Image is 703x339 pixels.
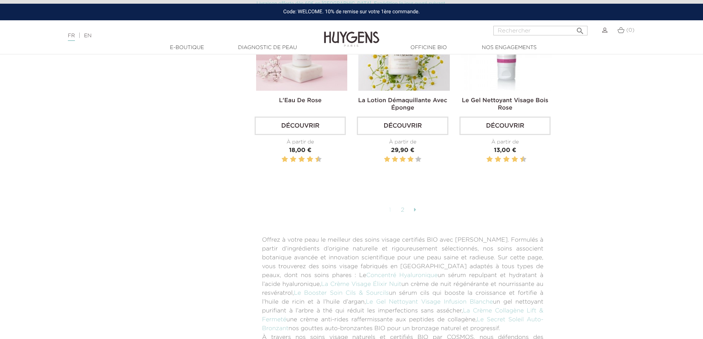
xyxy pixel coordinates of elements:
[300,155,303,164] label: 6
[38,44,57,48] div: Domaine
[513,155,517,164] label: 8
[358,98,447,111] a: La Lotion Démaquillante Avec Éponge
[317,155,320,164] label: 10
[306,155,307,164] label: 7
[493,26,587,35] input: Rechercher
[510,155,511,164] label: 7
[262,308,544,323] a: La Crème Collagène Lift & Fermeté
[626,28,634,33] span: (0)
[150,44,224,52] a: E-Boutique
[502,155,503,164] label: 5
[459,138,551,146] div: À partir de
[494,148,516,153] span: 13,00 €
[92,44,113,48] div: Mots-clés
[262,317,544,332] a: Le Secret Soleil Auto-Bronzant
[366,299,493,305] a: Le Gel Nettoyant Visage Infusion Blanche
[400,155,406,164] label: 3
[283,155,287,164] label: 2
[321,281,401,287] a: La Crème Visage Élixir Nuit
[324,20,379,48] img: Huygens
[518,155,520,164] label: 9
[308,155,312,164] label: 8
[392,155,398,164] label: 2
[280,155,281,164] label: 1
[391,148,414,153] span: 29,90 €
[262,236,544,333] p: Offrez à votre peau le meilleur des soins visage certifiés BIO avec [PERSON_NAME]. Formulés à par...
[231,44,304,52] a: Diagnostic de peau
[84,33,92,38] a: EN
[294,290,389,296] a: Le Booster Soin Cils & Sourcils
[357,138,448,146] div: À partir de
[485,155,486,164] label: 1
[472,44,546,52] a: Nos engagements
[459,117,551,135] a: Découvrir
[68,33,75,41] a: FR
[19,19,83,25] div: Domaine: [DOMAIN_NAME]
[397,204,409,217] a: 2
[576,24,585,33] i: 
[488,155,492,164] label: 2
[255,138,346,146] div: À partir de
[297,155,298,164] label: 5
[385,204,395,217] a: 1
[392,44,466,52] a: Officine Bio
[407,155,413,164] label: 4
[521,155,525,164] label: 10
[496,155,500,164] label: 4
[366,273,438,279] a: Concentré Hyaluronique
[64,31,287,40] div: |
[493,155,494,164] label: 3
[279,98,322,104] a: L'Eau De Rose
[289,155,290,164] label: 3
[415,155,421,164] label: 5
[84,43,90,49] img: tab_keywords_by_traffic_grey.svg
[21,12,36,18] div: v 4.0.25
[504,155,508,164] label: 6
[462,98,548,111] a: Le Gel Nettoyant Visage Bois Rose
[30,43,36,49] img: tab_domain_overview_orange.svg
[357,117,448,135] a: Découvrir
[289,148,311,153] span: 18,00 €
[12,12,18,18] img: logo_orange.svg
[12,19,18,25] img: website_grey.svg
[314,155,315,164] label: 9
[255,117,346,135] a: Découvrir
[292,155,295,164] label: 4
[384,155,390,164] label: 1
[573,24,587,34] button: 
